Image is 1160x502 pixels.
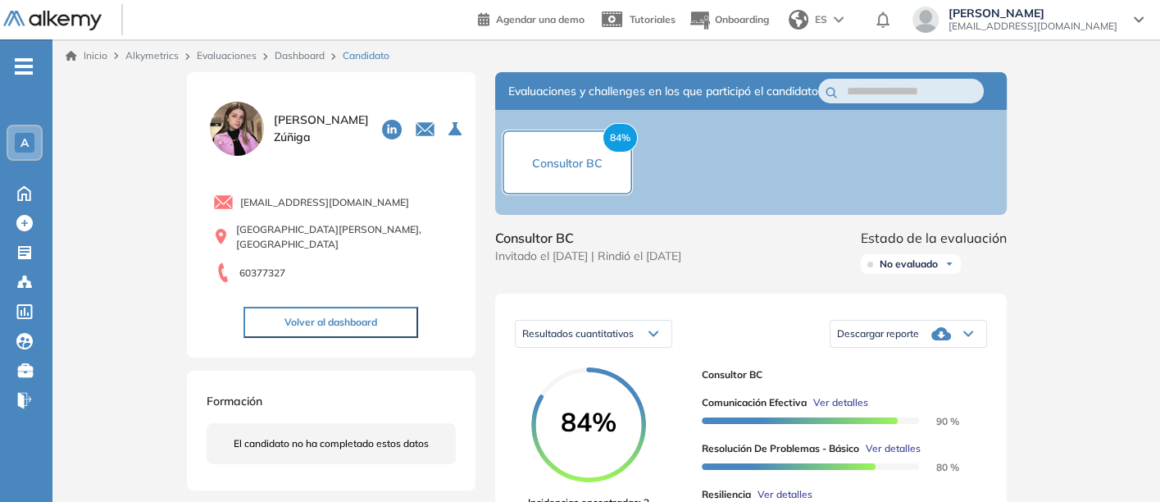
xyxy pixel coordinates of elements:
[234,436,429,451] span: El candidato no ha completado estos datos
[702,487,751,502] span: Resiliencia
[343,48,389,63] span: Candidato
[944,259,954,269] img: Ícono de flecha
[239,266,285,281] span: 60377327
[275,49,325,62] a: Dashboard
[837,327,919,340] span: Descargar reporte
[478,8,585,28] a: Agendar una demo
[20,136,29,149] span: A
[236,222,455,252] span: [GEOGRAPHIC_DATA][PERSON_NAME], [GEOGRAPHIC_DATA]
[866,441,921,456] span: Ver detalles
[807,395,868,410] button: Ver detalles
[702,367,974,382] span: Consultor BC
[3,11,102,31] img: Logo
[880,258,938,271] span: No evaluado
[508,83,818,100] span: Evaluaciones y challenges en los que participó el candidato
[813,395,868,410] span: Ver detalles
[751,487,812,502] button: Ver detalles
[917,461,959,473] span: 80 %
[859,441,921,456] button: Ver detalles
[531,408,646,435] span: 84%
[207,98,267,159] img: PROFILE_MENU_LOGO_USER
[689,2,769,38] button: Onboarding
[702,441,859,456] span: Resolución de problemas - Básico
[834,16,844,23] img: arrow
[532,156,603,171] span: Consultor BC
[789,10,808,30] img: world
[240,195,409,210] span: [EMAIL_ADDRESS][DOMAIN_NAME]
[495,248,681,265] span: Invitado el [DATE] | Rindió el [DATE]
[522,327,634,340] span: Resultados cuantitativos
[815,12,827,27] span: ES
[861,228,1007,248] span: Estado de la evaluación
[125,49,179,62] span: Alkymetrics
[630,13,676,25] span: Tutoriales
[715,13,769,25] span: Onboarding
[948,20,1117,33] span: [EMAIL_ADDRESS][DOMAIN_NAME]
[197,49,257,62] a: Evaluaciones
[15,65,33,68] i: -
[274,112,369,146] span: [PERSON_NAME] Zúñiga
[495,228,681,248] span: Consultor BC
[757,487,812,502] span: Ver detalles
[243,307,418,338] button: Volver al dashboard
[207,394,262,408] span: Formación
[66,48,107,63] a: Inicio
[702,395,807,410] span: Comunicación Efectiva
[496,13,585,25] span: Agendar una demo
[917,415,959,427] span: 90 %
[603,123,638,153] span: 84%
[948,7,1117,20] span: [PERSON_NAME]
